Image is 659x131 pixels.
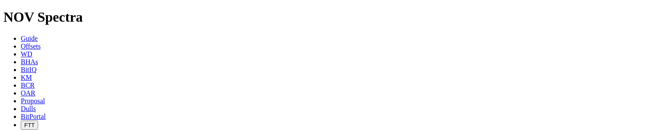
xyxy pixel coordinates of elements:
[21,113,46,120] a: BitPortal
[3,9,656,25] h1: NOV Spectra
[21,43,41,50] a: Offsets
[21,105,36,112] a: Dulls
[24,122,35,128] span: FTT
[21,82,35,89] a: BCR
[21,50,32,58] a: WD
[21,74,32,81] a: KM
[21,89,35,97] a: OAR
[21,66,36,73] a: BitIQ
[21,35,38,42] a: Guide
[21,58,38,65] a: BHAs
[21,97,45,105] a: Proposal
[21,121,38,130] button: FTT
